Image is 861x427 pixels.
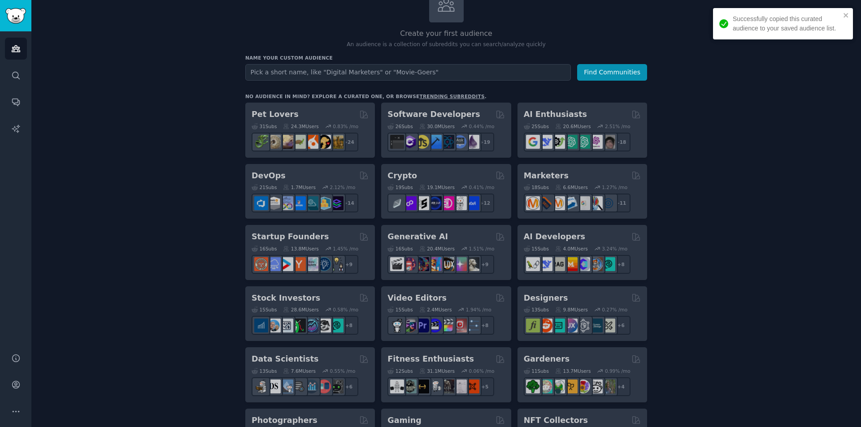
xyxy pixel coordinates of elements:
[843,12,849,19] button: close
[245,64,571,81] input: Pick a short name, like "Digital Marketers" or "Movie-Goers"
[245,28,647,39] h2: Create your first audience
[5,8,26,24] img: GummySearch logo
[245,93,487,99] div: No audience in mind? Explore a curated one, or browse .
[733,14,840,33] div: Successfully copied this curated audience to your saved audience list.
[577,64,647,81] button: Find Communities
[419,94,484,99] a: trending subreddits
[245,41,647,49] p: An audience is a collection of subreddits you can search/analyze quickly
[245,55,647,61] h3: Name your custom audience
